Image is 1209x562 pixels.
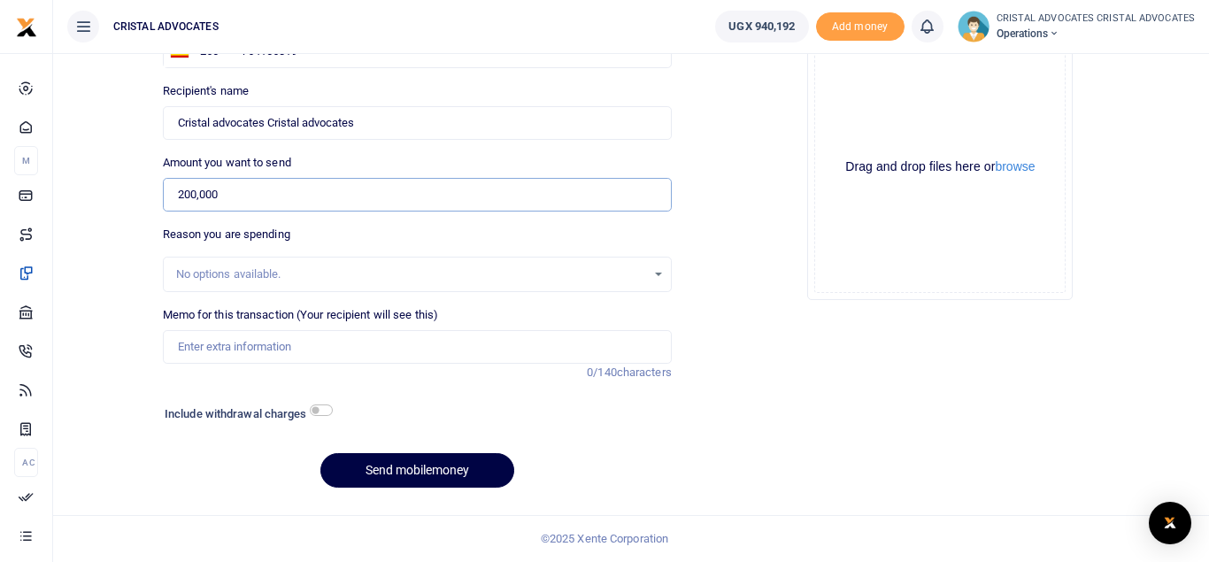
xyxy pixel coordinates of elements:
img: profile-user [958,11,990,42]
label: Memo for this transaction (Your recipient will see this) [163,306,439,324]
li: Ac [14,448,38,477]
div: File Uploader [807,35,1073,300]
input: Enter extra information [163,330,672,364]
li: Toup your wallet [816,12,905,42]
li: M [14,146,38,175]
span: Add money [816,12,905,42]
div: No options available. [176,266,646,283]
span: characters [617,366,672,379]
a: Add money [816,19,905,32]
div: Drag and drop files here or [815,158,1065,175]
a: logo-small logo-large logo-large [16,19,37,33]
span: UGX 940,192 [728,18,795,35]
button: Send mobilemoney [320,453,514,488]
span: Operations [997,26,1196,42]
h6: Include withdrawal charges [165,407,324,421]
input: MTN & Airtel numbers are validated [163,106,672,140]
a: profile-user CRISTAL ADVOCATES CRISTAL ADVOCATES Operations [958,11,1196,42]
a: UGX 940,192 [715,11,808,42]
input: UGX [163,178,672,212]
li: Wallet ballance [708,11,815,42]
label: Amount you want to send [163,154,291,172]
label: Reason you are spending [163,226,290,243]
small: CRISTAL ADVOCATES CRISTAL ADVOCATES [997,12,1196,27]
span: 0/140 [587,366,617,379]
img: logo-small [16,17,37,38]
span: CRISTAL ADVOCATES [106,19,226,35]
div: Open Intercom Messenger [1149,502,1191,544]
button: browse [995,160,1035,173]
label: Recipient's name [163,82,250,100]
